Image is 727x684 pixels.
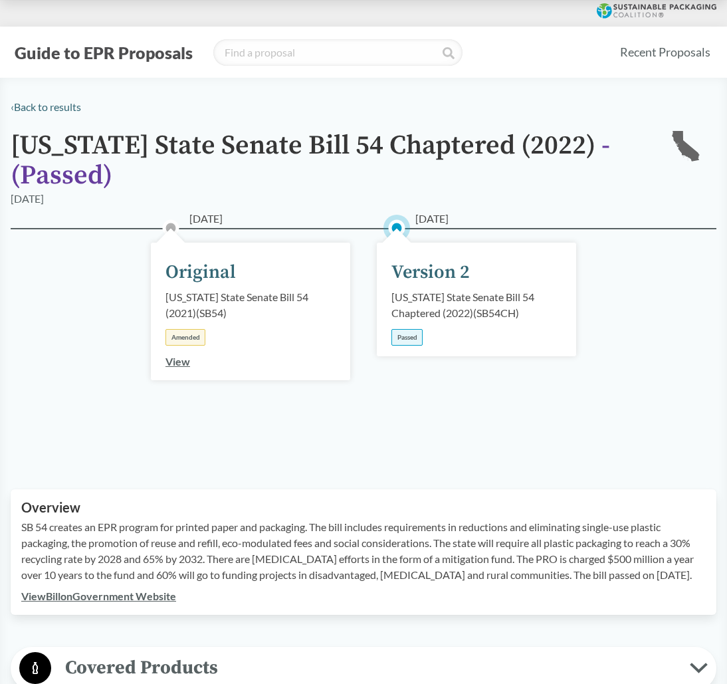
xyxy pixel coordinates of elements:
[189,211,223,227] span: [DATE]
[165,329,205,346] div: Amended
[21,500,706,515] h2: Overview
[391,289,562,321] div: [US_STATE] State Senate Bill 54 Chaptered (2022) ( SB54CH )
[11,131,649,191] h1: [US_STATE] State Senate Bill 54 Chaptered (2022)
[11,100,81,113] a: ‹Back to results
[51,653,690,683] span: Covered Products
[21,519,706,583] p: SB 54 creates an EPR program for printed paper and packaging. The bill includes requirements in r...
[165,259,236,286] div: Original
[391,259,470,286] div: Version 2
[391,329,423,346] div: Passed
[165,355,190,368] a: View
[213,39,463,66] input: Find a proposal
[614,37,716,67] a: Recent Proposals
[11,42,197,63] button: Guide to EPR Proposals
[165,289,336,321] div: [US_STATE] State Senate Bill 54 (2021) ( SB54 )
[415,211,449,227] span: [DATE]
[11,191,44,207] div: [DATE]
[21,590,176,602] a: ViewBillonGovernment Website
[11,129,610,192] span: - ( Passed )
